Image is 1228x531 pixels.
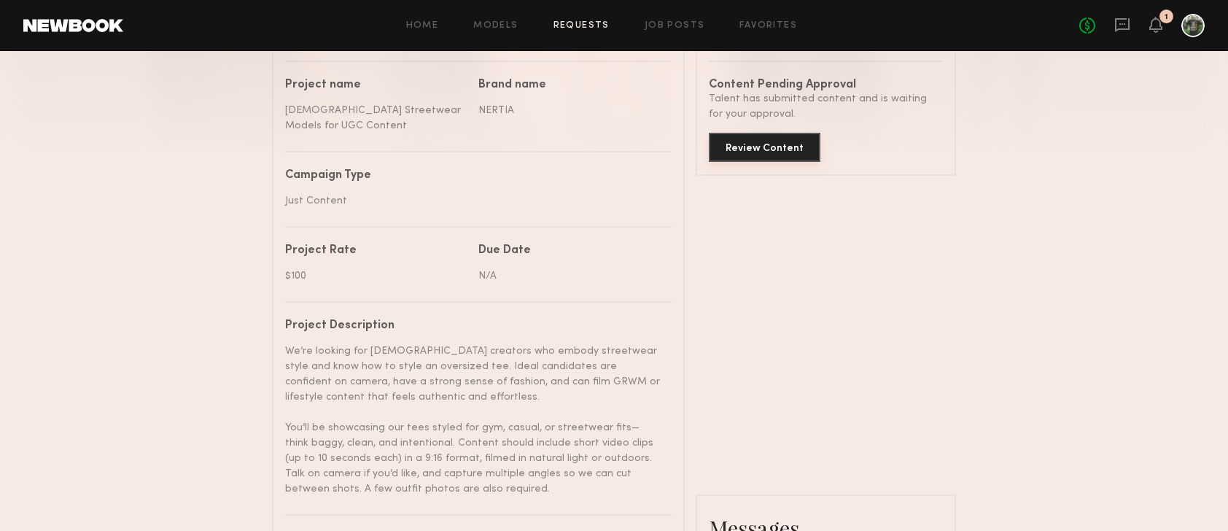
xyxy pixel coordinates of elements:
[285,80,467,91] div: Project name
[709,91,943,122] div: Talent has submitted content and is waiting for your approval.
[285,193,661,209] div: Just Content
[473,21,518,31] a: Models
[478,103,661,118] div: NERTIA
[406,21,439,31] a: Home
[478,268,661,284] div: N/A
[285,268,467,284] div: $100
[285,320,661,332] div: Project Description
[478,245,661,257] div: Due Date
[709,80,943,91] div: Content Pending Approval
[285,170,661,182] div: Campaign Type
[285,245,467,257] div: Project Rate
[645,21,705,31] a: Job Posts
[739,21,797,31] a: Favorites
[709,133,820,162] button: Review Content
[478,80,661,91] div: Brand name
[285,103,467,133] div: [DEMOGRAPHIC_DATA] Streetwear Models for UGC Content
[553,21,610,31] a: Requests
[1165,13,1168,21] div: 1
[285,344,661,497] div: We’re looking for [DEMOGRAPHIC_DATA] creators who embody streetwear style and know how to style a...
